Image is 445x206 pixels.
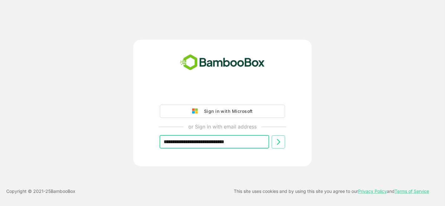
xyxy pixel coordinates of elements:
[234,188,429,195] p: This site uses cookies and by using this site you agree to our and
[6,188,75,195] p: Copyright © 2021- 25 BambooBox
[188,123,257,130] p: or Sign in with email address
[192,108,201,114] img: google
[176,52,268,73] img: bamboobox
[160,105,285,118] button: Sign in with Microsoft
[157,87,288,101] iframe: Sign in with Google Button
[358,188,387,194] a: Privacy Policy
[395,188,429,194] a: Terms of Service
[201,107,253,115] div: Sign in with Microsoft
